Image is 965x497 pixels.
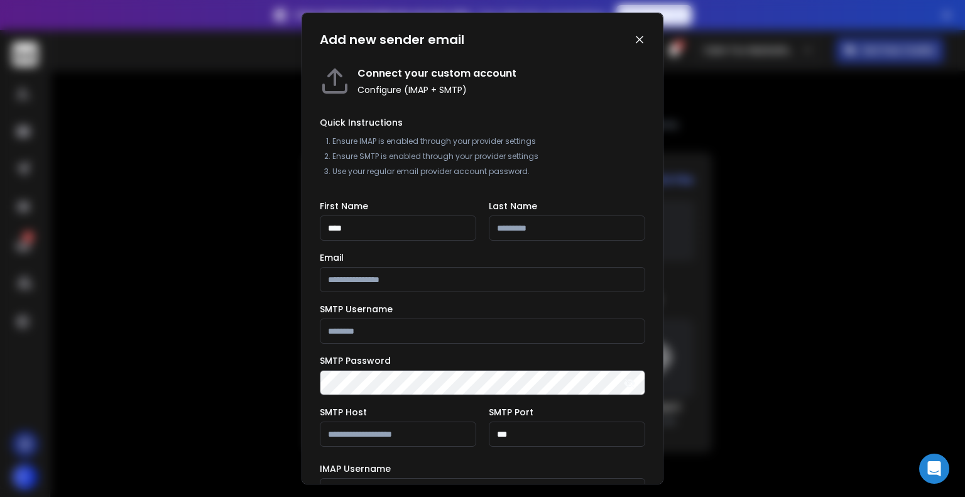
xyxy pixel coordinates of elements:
[320,464,391,473] label: IMAP Username
[489,408,533,417] label: SMTP Port
[320,305,393,314] label: SMTP Username
[332,136,645,146] li: Ensure IMAP is enabled through your provider settings
[320,253,344,262] label: Email
[919,454,949,484] div: Open Intercom Messenger
[489,202,537,210] label: Last Name
[320,356,391,365] label: SMTP Password
[332,167,645,177] li: Use your regular email provider account password.
[320,31,464,48] h1: Add new sender email
[357,66,516,81] h1: Connect your custom account
[320,408,367,417] label: SMTP Host
[332,151,645,161] li: Ensure SMTP is enabled through your provider settings
[357,84,516,96] p: Configure (IMAP + SMTP)
[320,202,368,210] label: First Name
[320,116,645,129] h2: Quick Instructions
